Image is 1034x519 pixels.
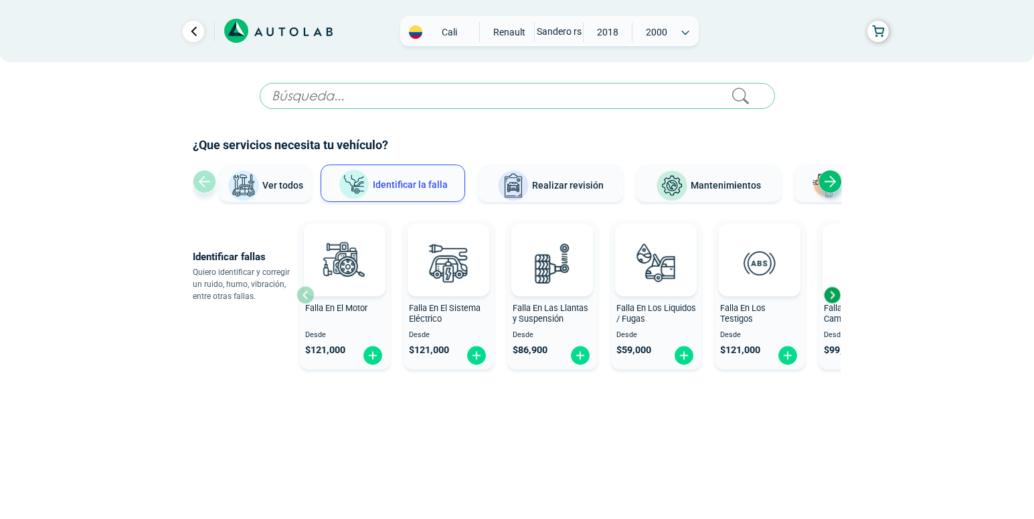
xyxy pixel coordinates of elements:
h2: ¿Que servicios necesita tu vehículo? [193,136,842,154]
span: Falla En El Sistema Eléctrico [409,303,481,324]
img: Ver todos [228,170,260,202]
span: Desde [720,331,800,340]
span: $ 99,000 [824,344,859,356]
span: 2000 [632,22,680,42]
span: $ 121,000 [720,344,760,356]
img: fi_plus-circle2.svg [777,345,798,366]
p: Identificar fallas [193,247,296,266]
span: Falla En El Motor [305,303,367,313]
span: 2018 [584,22,631,42]
img: diagnostic_caja-de-cambios-v3.svg [834,233,893,292]
span: Desde [305,331,385,340]
div: Next slide [818,170,842,193]
img: AD0BCuuxAAAAAElFTkSuQmCC [428,227,468,267]
img: fi_plus-circle2.svg [673,345,695,366]
span: $ 121,000 [305,344,345,356]
button: Identificar la falla [321,165,465,202]
span: Falla En Los Liquidos / Fugas [616,303,696,324]
button: Ver todos [220,165,311,202]
button: Falla En El Motor Desde $121,000 [300,221,390,369]
a: Ir al paso anterior [183,21,204,42]
span: Desde [513,331,592,340]
button: Falla En Las Llantas y Suspensión Desde $86,900 [507,221,598,369]
span: Mantenimientos [691,180,761,191]
span: Falla En Los Testigos [720,303,766,324]
span: Cali [426,25,473,39]
span: Falla En Las Llantas y Suspensión [513,303,588,324]
img: diagnostic_gota-de-sangre-v3.svg [626,233,685,292]
p: Quiero identificar y corregir un ruido, humo, vibración, entre otras fallas. [193,266,296,302]
button: Falla En El Sistema Eléctrico Desde $121,000 [404,221,494,369]
button: Falla En Los Testigos Desde $121,000 [715,221,805,369]
span: SANDERO RS [535,22,582,41]
button: Falla En Los Liquidos / Fugas Desde $59,000 [611,221,701,369]
img: fi_plus-circle2.svg [570,345,591,366]
img: fi_plus-circle2.svg [362,345,383,366]
img: Realizar revisión [497,170,529,202]
img: AD0BCuuxAAAAAElFTkSuQmCC [325,227,365,267]
img: Latonería y Pintura [808,170,841,202]
span: Ver todos [262,180,303,191]
img: AD0BCuuxAAAAAElFTkSuQmCC [740,227,780,267]
img: diagnostic_engine-v3.svg [315,233,374,292]
button: Realizar revisión [479,165,623,202]
span: $ 121,000 [409,344,449,356]
img: diagnostic_diagnostic_abs-v3.svg [730,233,789,292]
img: fi_plus-circle2.svg [466,345,487,366]
button: Mantenimientos [636,165,781,202]
div: Next slide [822,285,842,305]
span: $ 59,000 [616,344,651,356]
img: AD0BCuuxAAAAAElFTkSuQmCC [636,227,676,267]
span: $ 86,900 [513,344,547,356]
span: Realizar revisión [532,180,604,191]
img: AD0BCuuxAAAAAElFTkSuQmCC [532,227,572,267]
span: Identificar la falla [373,179,448,189]
span: Desde [824,331,903,340]
span: Falla En La Caja de Cambio [824,303,895,324]
img: Flag of COLOMBIA [409,25,422,39]
img: diagnostic_bombilla-v3.svg [419,233,478,292]
span: RENAULT [485,22,533,42]
span: Desde [409,331,489,340]
img: Identificar la falla [338,169,370,201]
input: Búsqueda... [260,83,775,109]
img: Mantenimientos [656,170,688,202]
span: Desde [616,331,696,340]
img: diagnostic_suspension-v3.svg [523,233,582,292]
button: Falla En La Caja de Cambio Desde $99,000 [818,221,909,369]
